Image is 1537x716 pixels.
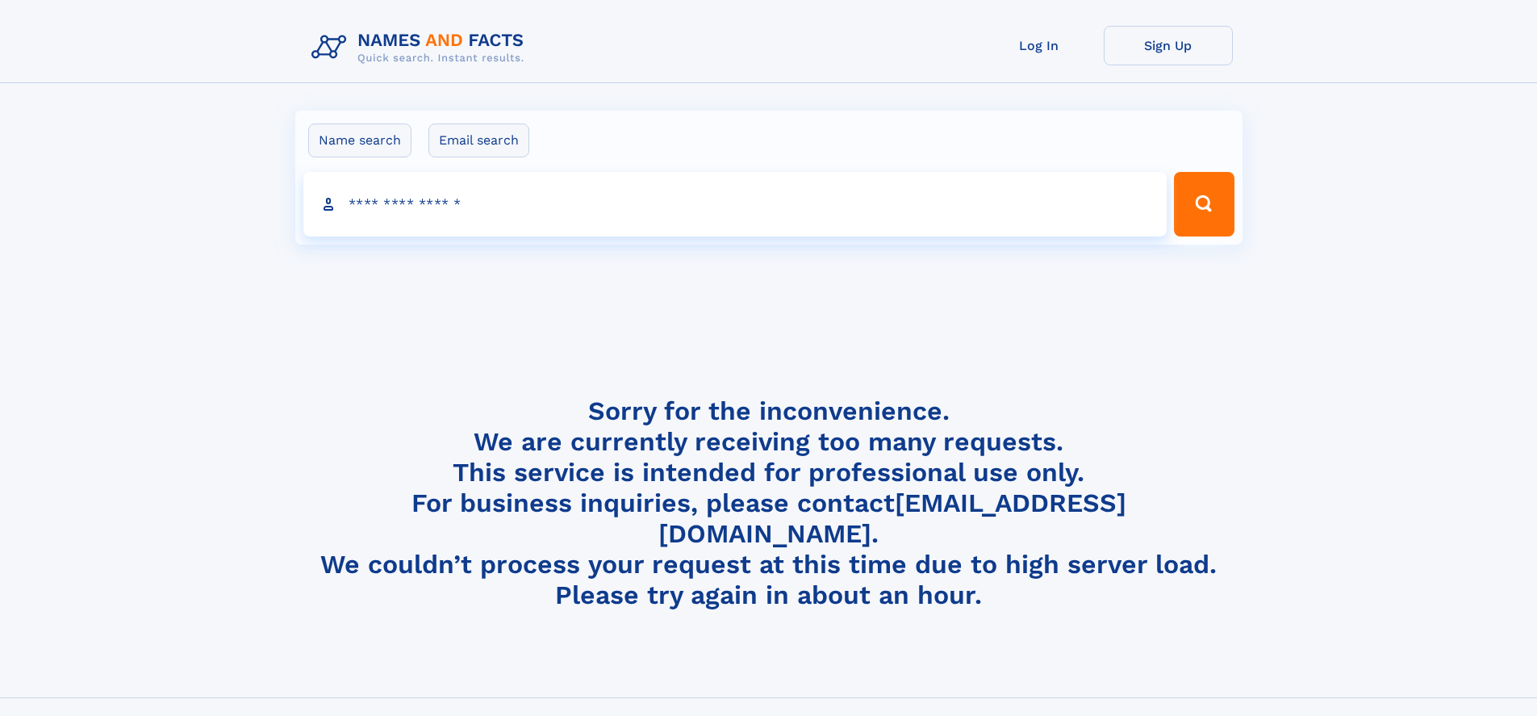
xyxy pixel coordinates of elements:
[308,124,411,157] label: Name search
[303,172,1167,237] input: search input
[1104,26,1233,65] a: Sign Up
[1174,172,1234,237] button: Search Button
[428,124,529,157] label: Email search
[305,26,537,69] img: Logo Names and Facts
[975,26,1104,65] a: Log In
[305,396,1233,611] h4: Sorry for the inconvenience. We are currently receiving too many requests. This service is intend...
[658,488,1126,549] a: [EMAIL_ADDRESS][DOMAIN_NAME]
